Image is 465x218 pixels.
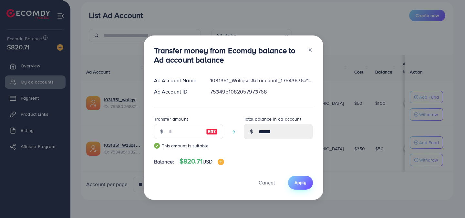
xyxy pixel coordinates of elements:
div: Ad Account ID [149,88,205,95]
iframe: Chat [438,189,460,213]
div: 7534951082057973768 [205,88,318,95]
div: Ad Account Name [149,77,205,84]
small: This amount is suitable [154,143,223,149]
span: Cancel [259,179,275,186]
div: 1031351_Waliqsa Ad account_1754367621472 [205,77,318,84]
button: Cancel [251,176,283,190]
button: Apply [288,176,313,190]
h4: $820.71 [180,157,224,165]
span: Balance: [154,158,174,165]
img: image [218,159,224,165]
label: Transfer amount [154,116,188,122]
label: Total balance in ad account [244,116,301,122]
h3: Transfer money from Ecomdy balance to Ad account balance [154,46,303,64]
img: guide [154,143,160,149]
img: image [206,128,218,135]
span: Apply [294,179,306,186]
span: USD [202,158,212,165]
